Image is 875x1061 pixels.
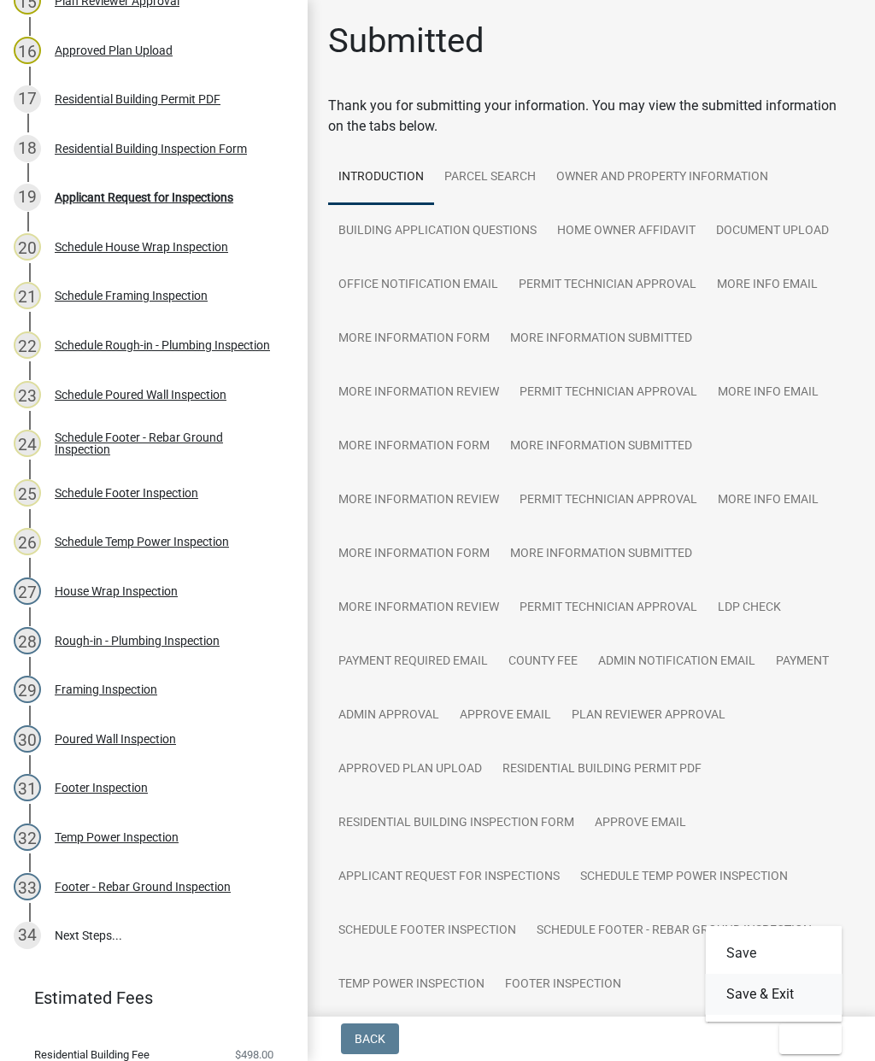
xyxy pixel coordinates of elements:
[328,527,500,582] a: More Information Form
[14,774,41,801] div: 31
[328,689,449,743] a: Admin Approval
[14,331,41,359] div: 22
[328,473,509,528] a: More Information Review
[14,85,41,113] div: 17
[14,37,41,64] div: 16
[14,922,41,949] div: 34
[328,742,492,797] a: Approved Plan Upload
[328,850,570,905] a: Applicant Request for Inspections
[328,958,495,1012] a: Temp Power Inspection
[55,93,220,105] div: Residential Building Permit PDF
[584,796,696,851] a: Approve Email
[766,635,839,689] a: Payment
[328,312,500,366] a: More Information Form
[14,873,41,900] div: 33
[14,627,41,654] div: 28
[449,689,561,743] a: Approve Email
[55,782,148,794] div: Footer Inspection
[793,1032,818,1046] span: Exit
[14,528,41,555] div: 26
[328,366,509,420] a: More Information Review
[55,389,226,401] div: Schedule Poured Wall Inspection
[55,44,173,56] div: Approved Plan Upload
[509,581,708,636] a: Permit Technician Approval
[706,926,843,1022] div: Exit
[235,1049,273,1060] span: $498.00
[55,290,208,302] div: Schedule Framing Inspection
[14,282,41,309] div: 21
[706,974,843,1015] button: Save & Exit
[508,258,707,313] a: Permit Technician Approval
[328,258,508,313] a: Office Notification Email
[14,233,41,261] div: 20
[328,150,434,205] a: Introduction
[14,981,280,1015] a: Estimated Fees
[341,1023,399,1054] button: Back
[707,258,828,313] a: More Info Email
[55,339,270,351] div: Schedule Rough-in - Plumbing Inspection
[546,150,778,205] a: Owner and Property Information
[495,958,631,1012] a: Footer Inspection
[55,585,178,597] div: House Wrap Inspection
[55,241,228,253] div: Schedule House Wrap Inspection
[328,204,547,259] a: Building Application Questions
[328,904,526,958] a: Schedule Footer Inspection
[328,635,498,689] a: Payment Required Email
[55,881,231,893] div: Footer - Rebar Ground Inspection
[55,683,157,695] div: Framing Inspection
[561,689,736,743] a: Plan Reviewer Approval
[55,143,247,155] div: Residential Building Inspection Form
[14,676,41,703] div: 29
[500,312,702,366] a: More Information Submitted
[498,635,588,689] a: County Fee
[14,135,41,162] div: 18
[14,184,41,211] div: 19
[55,831,179,843] div: Temp Power Inspection
[55,536,229,548] div: Schedule Temp Power Inspection
[55,431,280,455] div: Schedule Footer - Rebar Ground Inspection
[55,635,220,647] div: Rough-in - Plumbing Inspection
[14,725,41,753] div: 30
[500,527,702,582] a: More Information Submitted
[492,742,712,797] a: Residential Building Permit PDF
[55,191,233,203] div: Applicant Request for Inspections
[14,479,41,507] div: 25
[34,1049,150,1060] span: Residential Building Fee
[708,366,829,420] a: More Info Email
[55,733,176,745] div: Poured Wall Inspection
[328,96,854,137] div: Thank you for submitting your information. You may view the submitted information on the tabs below.
[708,581,791,636] a: LDP Check
[14,577,41,605] div: 27
[588,635,766,689] a: Admin Notification Email
[500,419,702,474] a: More Information Submitted
[14,430,41,457] div: 24
[708,473,829,528] a: More Info Email
[509,473,708,528] a: Permit Technician Approval
[355,1032,385,1046] span: Back
[547,204,706,259] a: Home Owner Affidavit
[706,933,843,974] button: Save
[55,487,198,499] div: Schedule Footer Inspection
[570,850,798,905] a: Schedule Temp Power Inspection
[14,824,41,851] div: 32
[328,581,509,636] a: More Information Review
[328,796,584,851] a: Residential Building Inspection Form
[526,904,822,958] a: Schedule Footer - Rebar Ground Inspection
[706,204,839,259] a: Document Upload
[509,366,708,420] a: Permit Technician Approval
[779,1023,842,1054] button: Exit
[14,381,41,408] div: 23
[434,150,546,205] a: Parcel search
[328,419,500,474] a: More Information Form
[328,21,484,62] h1: Submitted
